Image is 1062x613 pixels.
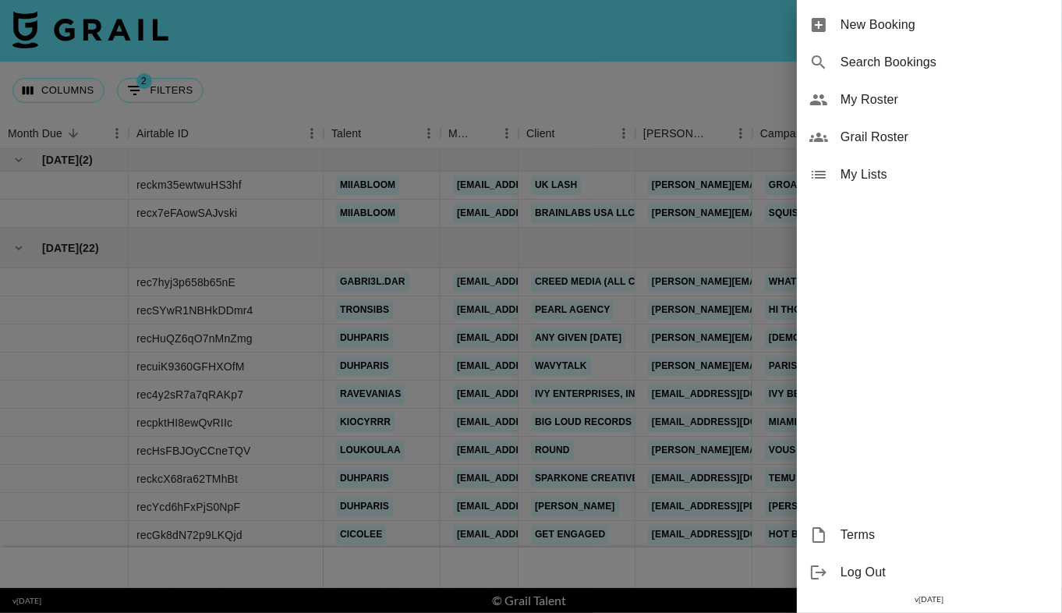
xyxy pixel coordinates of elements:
div: Log Out [797,554,1062,591]
div: New Booking [797,6,1062,44]
span: Grail Roster [841,128,1050,147]
div: My Roster [797,81,1062,119]
span: Log Out [841,563,1050,582]
div: v [DATE] [797,591,1062,608]
span: My Lists [841,165,1050,184]
div: Terms [797,516,1062,554]
span: My Roster [841,90,1050,109]
span: New Booking [841,16,1050,34]
span: Terms [841,526,1050,544]
div: My Lists [797,156,1062,193]
div: Search Bookings [797,44,1062,81]
div: Grail Roster [797,119,1062,156]
span: Search Bookings [841,53,1050,72]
